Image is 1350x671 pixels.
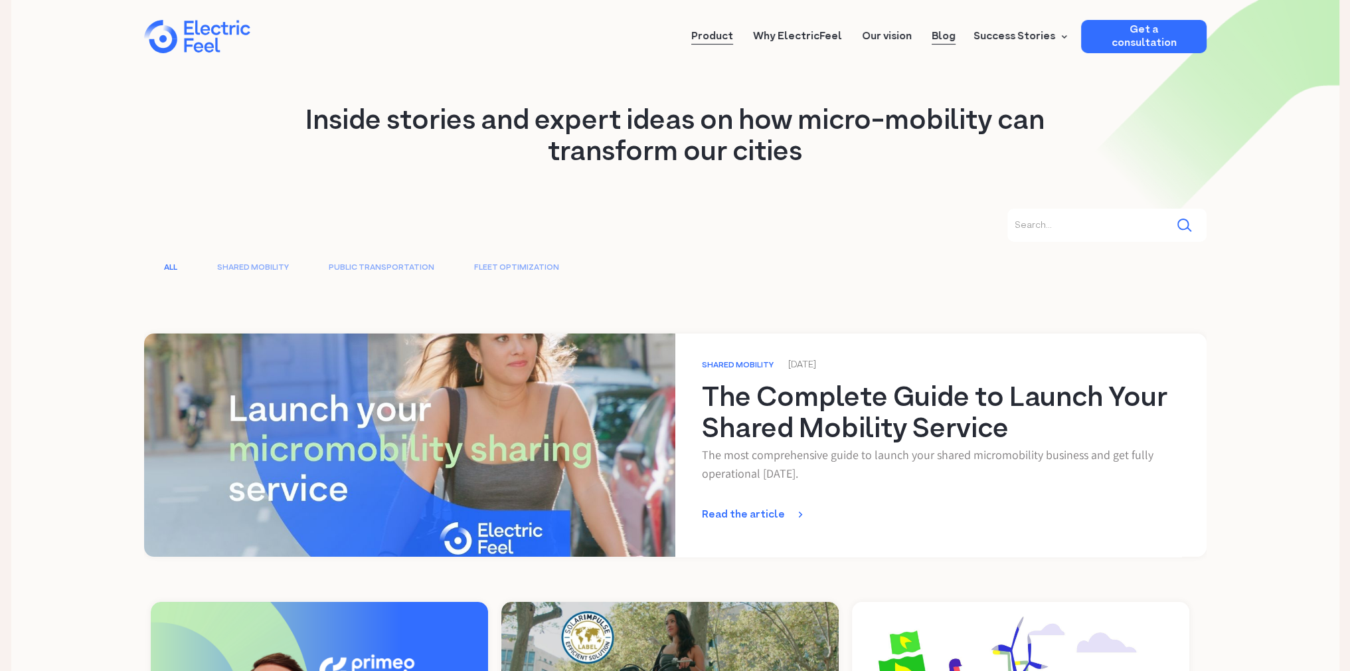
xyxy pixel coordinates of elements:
[702,383,1187,446] h1: The Complete Guide to Launch Your Shared Mobility Service
[1007,209,1207,242] input: Search…
[966,20,1071,53] div: Success Stories
[1081,20,1207,53] a: Get a consultation
[1262,583,1331,652] iframe: Chatbot
[932,20,956,45] a: Blog
[753,20,842,45] a: Why ElectricFeel
[798,512,803,518] img: Arrow Right
[702,446,1187,483] p: The most comprehensive guide to launch your shared micromobility business and get fully operation...
[691,20,733,45] a: Product
[1175,209,1195,242] input: Submit
[474,261,559,274] div: FLEET OPTIMIZATION
[702,377,1187,524] a: The Complete Guide to Launch Your Shared Mobility ServiceThe most comprehensive guide to launch y...
[702,353,774,373] a: Shared Mobility
[86,52,151,78] input: Submit
[217,261,289,274] div: Shared Mobility
[303,106,1047,169] h1: Inside stories and expert ideas on how micro-mobility can transform our cities
[788,357,816,373] div: [DATE]
[329,261,434,274] div: PUBLIC TRANSPORTATION
[702,508,798,522] div: Read the article
[862,20,912,45] a: Our vision
[702,359,774,372] div: Shared Mobility
[164,261,177,274] div: ALL
[973,29,1055,45] div: Success Stories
